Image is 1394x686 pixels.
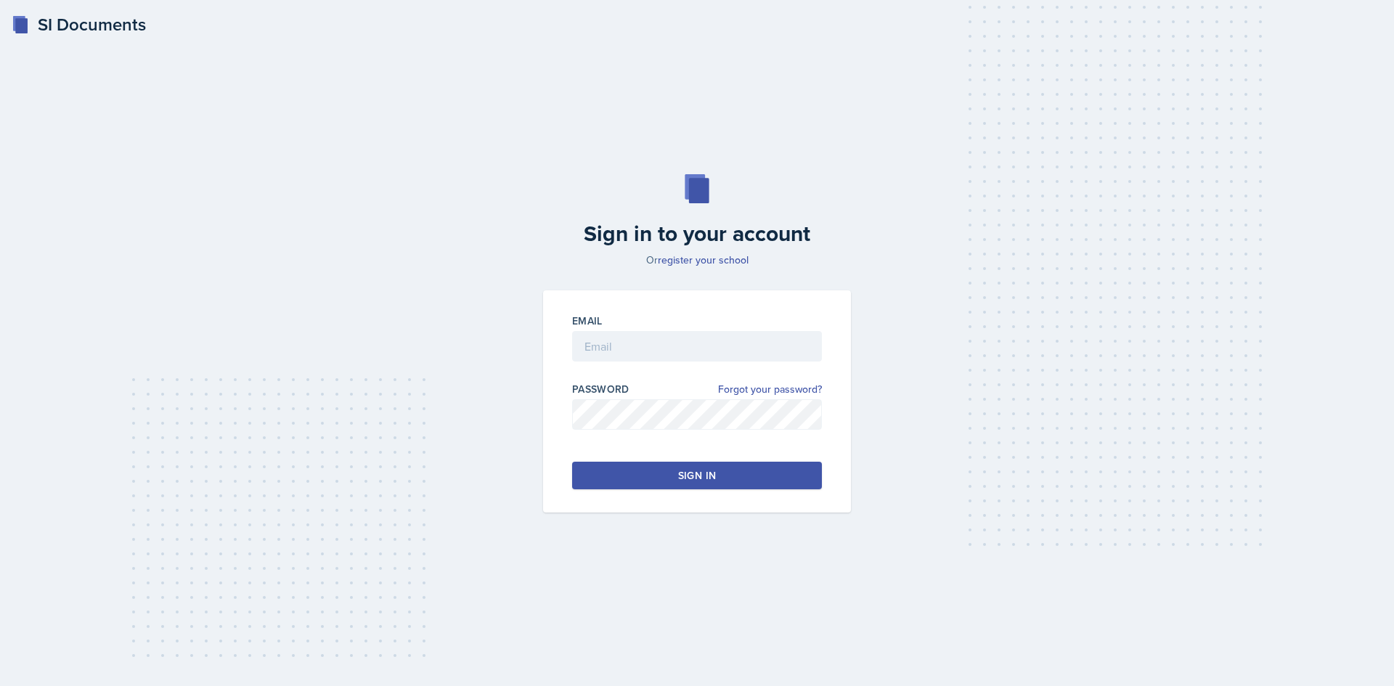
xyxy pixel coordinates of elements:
a: SI Documents [12,12,146,38]
label: Email [572,314,603,328]
div: Sign in [678,468,716,483]
label: Password [572,382,629,396]
a: register your school [658,253,749,267]
a: Forgot your password? [718,382,822,397]
h2: Sign in to your account [534,221,860,247]
button: Sign in [572,462,822,489]
input: Email [572,331,822,362]
p: Or [534,253,860,267]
